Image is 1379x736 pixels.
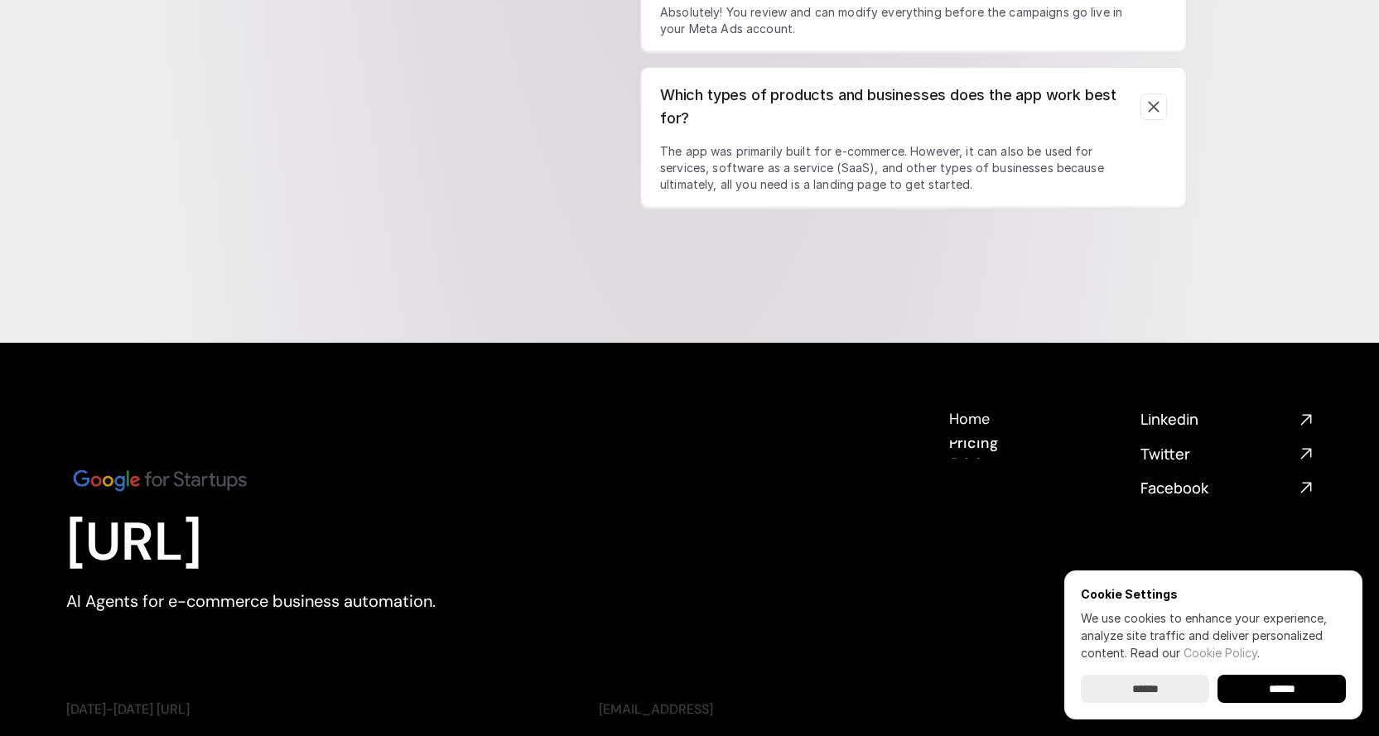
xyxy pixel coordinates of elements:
[660,84,1127,130] p: Which types of products and businesses does the app work best for?
[948,409,991,427] a: Home
[1081,609,1346,661] p: We use cookies to enhance your experience, analyze site traffic and deliver personalized content.
[66,511,522,575] h1: [URL]
[66,700,566,719] p: [DATE]-[DATE] [URL]
[1140,409,1313,430] a: Linkedin
[66,589,522,613] p: AI Agents for e-commerce business automation.
[1140,444,1313,464] a: Twitter
[948,440,998,459] a: PricingPricing
[660,4,1140,37] p: Absolutely! You review and can modify everything before the campaigns go live in your Meta Ads ac...
[599,700,713,718] a: [EMAIL_ADDRESS]
[1140,478,1293,498] h4: Facebook
[949,433,998,454] h4: Pricing
[949,409,990,430] h4: Home
[1081,587,1346,601] h6: Cookie Settings
[950,454,996,474] h4: Pricing
[1140,409,1293,430] h4: Linkedin
[1131,646,1260,660] span: Read our .
[948,409,1121,459] nav: Footer navigation
[1140,444,1293,464] h4: Twitter
[1184,646,1257,660] a: Cookie Policy
[660,143,1140,193] p: The app was primarily built for e-commerce. However, it can also be used for services, software a...
[1140,409,1313,498] nav: Social media links
[1140,478,1313,498] a: Facebook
